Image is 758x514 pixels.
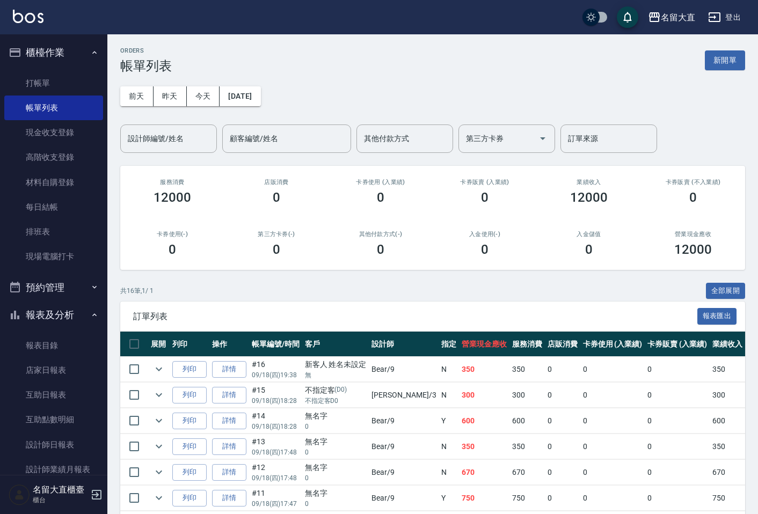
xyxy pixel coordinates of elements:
button: 登出 [704,8,745,27]
h2: 營業現金應收 [654,231,732,238]
td: 0 [645,357,710,382]
a: 新開單 [705,55,745,65]
p: 共 16 筆, 1 / 1 [120,286,154,296]
td: 350 [459,434,509,459]
a: 報表匯出 [697,311,737,321]
button: expand row [151,361,167,377]
p: (D0) [334,385,347,396]
h3: 0 [481,242,489,257]
button: 報表及分析 [4,301,103,329]
a: 現場電腦打卡 [4,244,103,269]
h2: 卡券販賣 (不入業績) [654,179,732,186]
button: 列印 [172,413,207,429]
td: Y [439,486,459,511]
a: 互助點數明細 [4,407,103,432]
h2: 入金使用(-) [446,231,524,238]
th: 服務消費 [509,332,545,357]
h3: 12000 [154,190,191,205]
h2: 其他付款方式(-) [341,231,420,238]
p: 不指定客D0 [305,396,367,406]
a: 詳情 [212,361,246,378]
td: 0 [545,357,580,382]
div: 新客人 姓名未設定 [305,359,367,370]
td: 350 [710,434,745,459]
td: 300 [710,383,745,408]
td: N [439,434,459,459]
h5: 名留大直櫃臺 [33,484,88,495]
button: save [617,6,638,28]
a: 詳情 [212,490,246,506]
p: 0 [305,473,367,483]
button: 名留大直 [644,6,699,28]
h3: 0 [377,242,384,257]
td: Bear /9 [369,408,439,434]
button: expand row [151,464,167,480]
div: 無名字 [305,462,367,473]
button: 全部展開 [706,283,746,299]
h3: 0 [377,190,384,205]
a: 每日結帳 [4,195,103,219]
p: 09/18 (四) 19:38 [252,370,300,380]
a: 高階收支登錄 [4,145,103,170]
td: 350 [509,357,545,382]
td: 670 [509,460,545,485]
a: 詳情 [212,413,246,429]
p: 09/18 (四) 18:28 [252,422,300,431]
th: 業績收入 [710,332,745,357]
td: Bear /9 [369,357,439,382]
td: 300 [509,383,545,408]
p: 09/18 (四) 17:47 [252,499,300,509]
p: 0 [305,499,367,509]
td: 0 [645,460,710,485]
td: 0 [645,434,710,459]
h2: ORDERS [120,47,172,54]
td: N [439,357,459,382]
h3: 0 [689,190,697,205]
a: 設計師日報表 [4,432,103,457]
th: 營業現金應收 [459,332,509,357]
button: 報表匯出 [697,308,737,325]
td: 0 [545,408,580,434]
th: 客戶 [302,332,369,357]
h3: 0 [481,190,489,205]
td: 350 [459,357,509,382]
a: 設計師業績月報表 [4,457,103,482]
img: Logo [13,10,43,23]
button: Open [534,130,551,147]
th: 帳單編號/時間 [249,332,302,357]
p: 無 [305,370,367,380]
td: Bear /9 [369,434,439,459]
button: 預約管理 [4,274,103,302]
td: 0 [580,383,645,408]
th: 列印 [170,332,209,357]
td: 300 [459,383,509,408]
h3: 帳單列表 [120,58,172,74]
h3: 0 [169,242,176,257]
h2: 卡券使用 (入業績) [341,179,420,186]
a: 帳單列表 [4,96,103,120]
td: 0 [645,486,710,511]
td: 0 [580,486,645,511]
h2: 店販消費 [237,179,316,186]
th: 卡券販賣 (入業績) [645,332,710,357]
td: Bear /9 [369,460,439,485]
button: 昨天 [154,86,187,106]
td: Y [439,408,459,434]
th: 卡券使用 (入業績) [580,332,645,357]
td: 0 [580,408,645,434]
div: 不指定客 [305,385,367,396]
p: 09/18 (四) 18:28 [252,396,300,406]
button: 列印 [172,490,207,506]
td: 0 [545,460,580,485]
td: N [439,460,459,485]
div: 無名字 [305,488,367,499]
button: 列印 [172,387,207,403]
td: 750 [710,486,745,511]
th: 展開 [148,332,170,357]
h2: 卡券販賣 (入業績) [446,179,524,186]
td: 0 [545,434,580,459]
td: #16 [249,357,302,382]
button: expand row [151,413,167,429]
td: 750 [509,486,545,511]
th: 店販消費 [545,332,580,357]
